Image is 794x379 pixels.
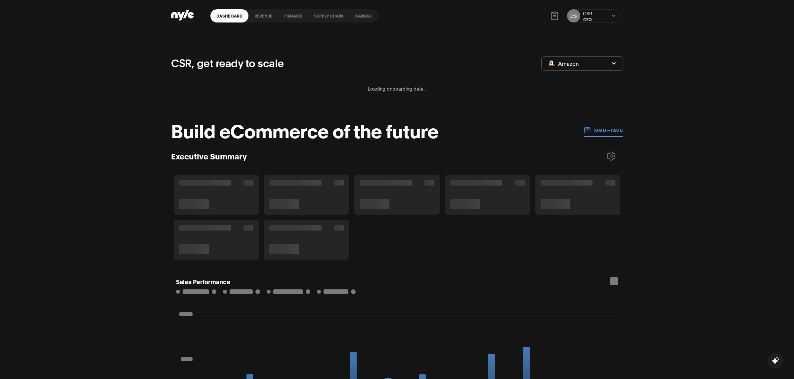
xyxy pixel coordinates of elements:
[591,127,623,133] p: [DATE] — [DATE]
[210,9,248,22] a: Dashboard
[583,17,592,22] div: CEO
[171,151,247,161] h3: Executive Summary
[278,9,308,22] a: finance
[349,9,378,22] a: Canvas
[583,10,592,22] button: CSRCEO
[558,60,579,67] span: Amazon
[171,120,438,140] h1: Build eCommerce of the future
[584,126,591,134] img: 01.01.24 — 07.01.24
[584,123,623,137] button: [DATE] — [DATE]
[567,9,580,22] button: CS
[248,14,278,18] button: Revenue
[176,277,230,286] h1: Sales Performance
[583,10,592,17] div: CSR
[308,9,349,22] a: Supply chain
[548,61,555,66] img: Amazon
[171,55,284,70] p: CSR, get ready to scale
[541,56,623,71] button: Amazon
[171,77,623,100] div: Loading onboarding data...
